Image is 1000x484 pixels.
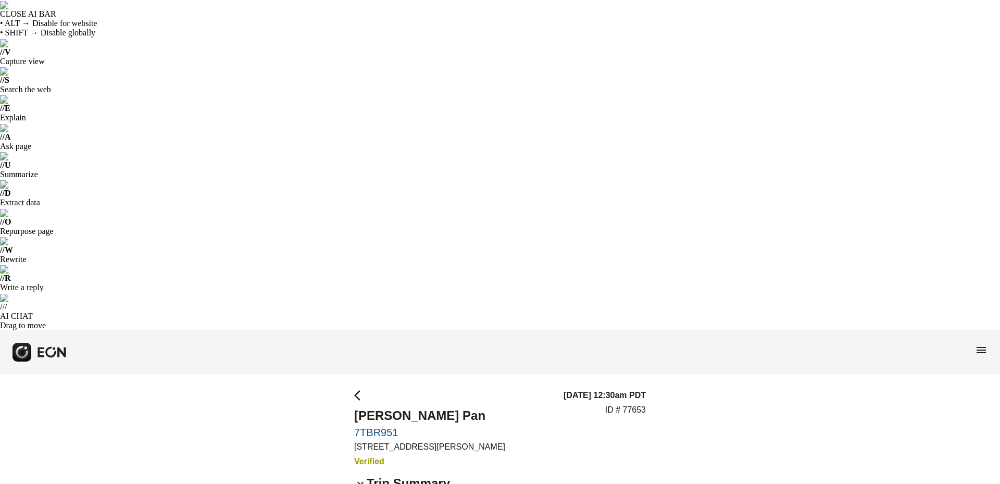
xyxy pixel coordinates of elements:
h3: Verified [354,455,505,468]
a: 7TBR951 [354,426,505,439]
span: arrow_back_ios [354,389,367,402]
span: menu [975,344,988,356]
p: ID # 77653 [605,404,646,416]
h3: [DATE] 12:30am PDT [564,389,646,402]
h2: [PERSON_NAME] Pan [354,407,505,424]
p: [STREET_ADDRESS][PERSON_NAME] [354,441,505,453]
